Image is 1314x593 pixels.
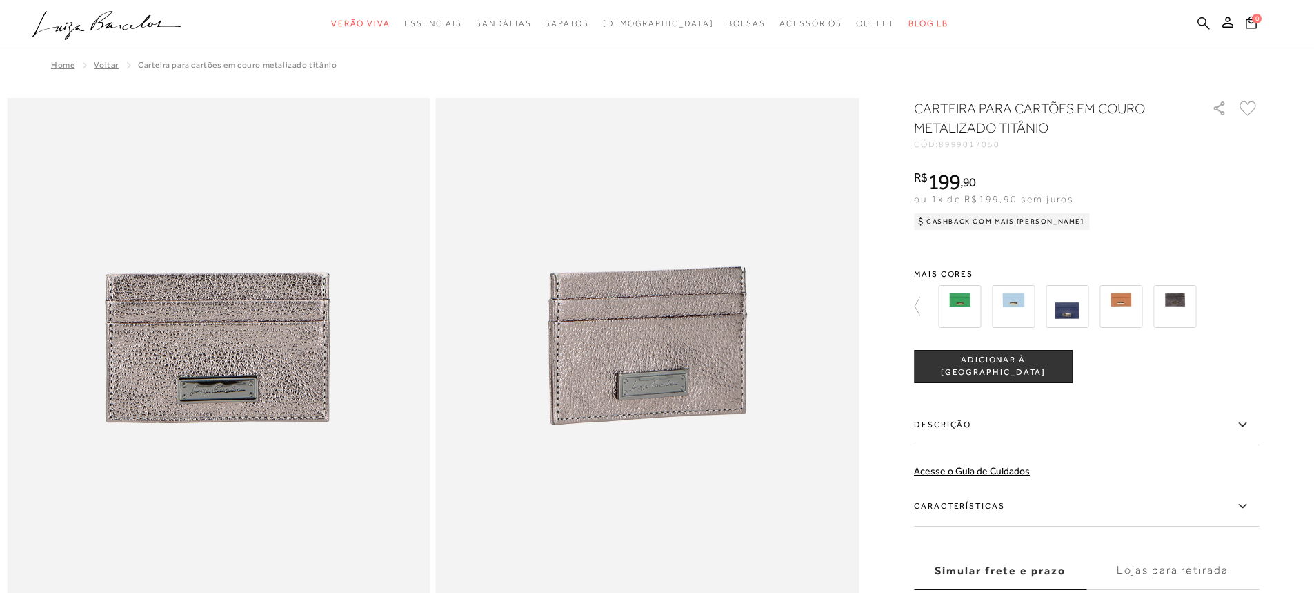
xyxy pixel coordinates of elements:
label: Lojas para retirada [1086,552,1259,590]
span: ADICIONAR À [GEOGRAPHIC_DATA] [915,354,1072,378]
span: Acessórios [779,19,842,28]
span: 8999017050 [939,139,1000,149]
label: Características [914,487,1259,527]
a: categoryNavScreenReaderText [727,11,766,37]
div: CÓD: [914,140,1190,148]
a: Acesse o Guia de Cuidados [914,465,1030,476]
span: 90 [963,175,976,189]
button: 0 [1242,15,1261,34]
img: PORTA-CARTÕES AZUL NAVAL [1046,285,1088,328]
a: categoryNavScreenReaderText [476,11,531,37]
span: [DEMOGRAPHIC_DATA] [603,19,714,28]
span: Bolsas [727,19,766,28]
a: categoryNavScreenReaderText [545,11,588,37]
div: Cashback com Mais [PERSON_NAME] [914,213,1090,230]
span: CARTEIRA PARA CARTÕES EM COURO METALIZADO TITÂNIO [138,60,337,70]
span: BLOG LB [908,19,948,28]
i: R$ [914,171,928,184]
a: categoryNavScreenReaderText [779,11,842,37]
a: categoryNavScreenReaderText [331,11,390,37]
label: Simular frete e prazo [914,552,1086,590]
span: Verão Viva [331,19,390,28]
a: categoryNavScreenReaderText [856,11,895,37]
span: 199 [928,169,960,194]
span: Sapatos [545,19,588,28]
img: PORTA-CARTÕES AZUL CELESTINE [992,285,1035,328]
label: Descrição [914,405,1259,445]
img: CARTEIRA PARA CARTÕES EM COURO VERDE TREVO [938,285,981,328]
a: categoryNavScreenReaderText [404,11,462,37]
a: Voltar [94,60,119,70]
span: 0 [1252,14,1262,23]
i: , [960,176,976,188]
h1: CARTEIRA PARA CARTÕES EM COURO METALIZADO TITÂNIO [914,99,1173,137]
span: ou 1x de R$199,90 sem juros [914,193,1073,204]
span: Sandálias [476,19,531,28]
a: noSubCategoriesText [603,11,714,37]
span: Outlet [856,19,895,28]
a: Home [51,60,74,70]
img: PORTA-CARTÕES CARAMELO [1099,285,1142,328]
span: Essenciais [404,19,462,28]
img: PORTA-CARTÕES CHUMBO [1153,285,1196,328]
a: BLOG LB [908,11,948,37]
span: Mais cores [914,270,1259,278]
button: ADICIONAR À [GEOGRAPHIC_DATA] [914,350,1073,383]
